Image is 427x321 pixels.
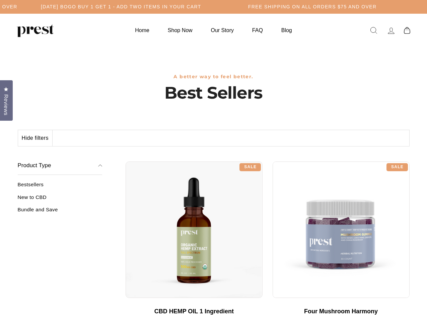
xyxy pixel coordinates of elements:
[248,4,377,10] h5: Free Shipping on all orders $75 and over
[17,24,54,37] img: PREST ORGANICS
[2,94,10,115] span: Reviews
[386,163,408,171] div: Sale
[18,194,102,205] a: New to CBD
[239,163,261,171] div: Sale
[41,4,201,10] h5: [DATE] BOGO BUY 1 GET 1 - ADD TWO ITEMS IN YOUR CART
[127,24,300,37] ul: Primary
[273,24,300,37] a: Blog
[18,74,410,80] h3: A better way to feel better.
[18,83,410,103] h1: Best Sellers
[159,24,201,37] a: Shop Now
[18,207,102,218] a: Bundle and Save
[127,24,158,37] a: Home
[203,24,242,37] a: Our Story
[18,130,53,146] button: Hide filters
[18,156,102,175] button: Product Type
[132,308,256,315] div: CBD HEMP OIL 1 Ingredient
[18,182,102,193] a: Bestsellers
[244,24,271,37] a: FAQ
[279,308,403,315] div: Four Mushroom Harmony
